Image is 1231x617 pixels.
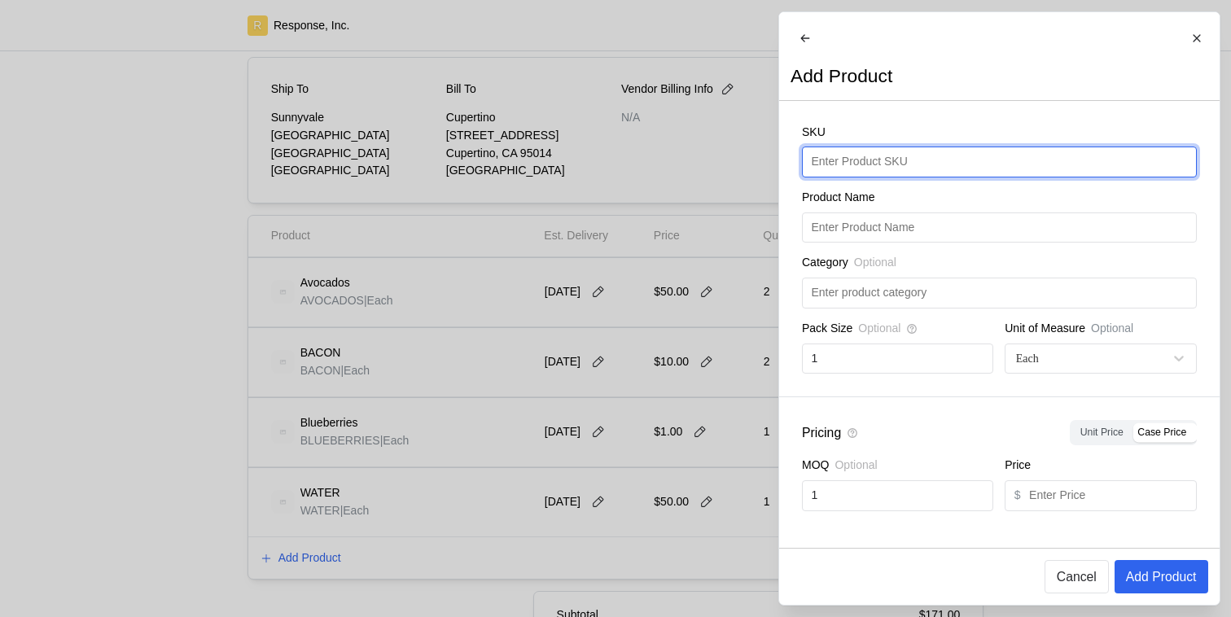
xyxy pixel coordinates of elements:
[835,457,877,475] span: Optional
[1029,481,1187,510] input: Enter Price
[802,320,993,344] div: Pack Size
[802,422,841,443] p: Pricing
[1044,560,1108,593] button: Cancel
[802,189,1197,212] div: Product Name
[1137,427,1186,438] span: Case Price
[1080,427,1123,438] span: Unit Price
[811,147,1187,177] input: Enter Product SKU
[802,457,993,480] div: MOQ
[811,481,983,510] input: Enter MOQ
[1114,560,1207,593] button: Add Product
[1056,567,1096,587] p: Cancel
[802,124,1197,147] div: SKU
[1091,320,1133,338] p: Optional
[858,320,900,338] span: Optional
[1125,567,1196,587] p: Add Product
[1014,487,1020,505] p: $
[811,213,1187,243] input: Enter Product Name
[811,278,1187,308] input: Enter product category
[1005,320,1085,338] p: Unit of Measure
[1005,457,1196,480] div: Price
[802,254,1197,278] div: Category
[791,63,892,89] h2: Add Product
[811,344,983,374] input: Enter Pack Size
[853,254,896,272] span: Optional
